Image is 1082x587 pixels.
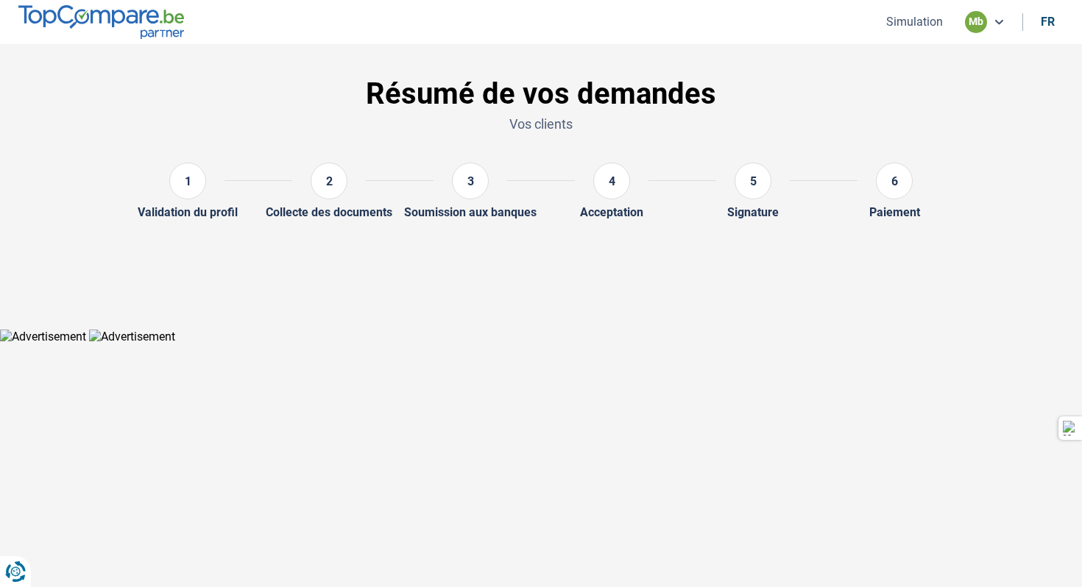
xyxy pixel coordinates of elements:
[452,163,489,199] div: 3
[138,205,238,219] div: Validation du profil
[882,14,947,29] button: Simulation
[89,330,175,344] img: Advertisement
[64,77,1018,112] h1: Résumé de vos demandes
[64,115,1018,133] p: Vos clients
[869,205,920,219] div: Paiement
[169,163,206,199] div: 1
[735,163,771,199] div: 5
[18,5,184,38] img: TopCompare.be
[266,205,392,219] div: Collecte des documents
[311,163,347,199] div: 2
[965,11,987,33] div: mb
[727,205,779,219] div: Signature
[580,205,643,219] div: Acceptation
[404,205,537,219] div: Soumission aux banques
[876,163,913,199] div: 6
[1041,15,1055,29] div: fr
[593,163,630,199] div: 4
